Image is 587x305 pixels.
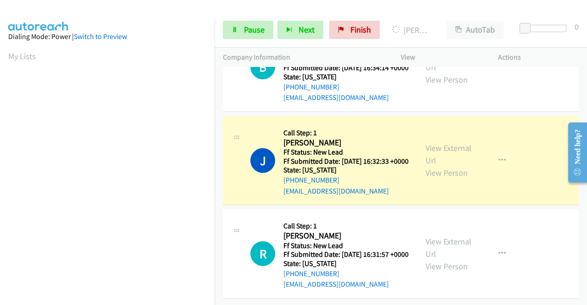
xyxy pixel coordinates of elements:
h1: J [250,148,275,173]
div: Delay between calls (in seconds) [524,25,566,32]
a: My Lists [8,51,36,61]
a: View External Url [426,143,471,166]
h2: [PERSON_NAME] [283,231,409,241]
h2: [PERSON_NAME] [283,138,409,148]
h5: Ff Submitted Date: [DATE] 16:31:57 +0000 [283,250,409,259]
h5: Ff Status: New Lead [283,241,409,250]
button: AutoTab [447,21,504,39]
a: [EMAIL_ADDRESS][DOMAIN_NAME] [283,280,389,288]
a: View Person [426,261,468,272]
h5: State: [US_STATE] [283,72,409,82]
a: Finish [329,21,380,39]
a: View Person [426,74,468,85]
a: View External Url [426,50,471,72]
a: View Person [426,167,468,178]
a: Switch to Preview [74,32,127,41]
h5: Ff Submitted Date: [DATE] 16:34:14 +0000 [283,63,409,72]
a: [PHONE_NUMBER] [283,176,339,184]
a: [EMAIL_ADDRESS][DOMAIN_NAME] [283,93,389,102]
h5: State: [US_STATE] [283,166,409,175]
div: The call is yet to be attempted [250,55,275,79]
span: Next [299,24,315,35]
span: Finish [350,24,371,35]
h1: R [250,241,275,266]
p: Company Information [223,52,384,63]
p: [PERSON_NAME] [392,24,430,36]
h5: Ff Submitted Date: [DATE] 16:32:33 +0000 [283,157,409,166]
p: View [401,52,482,63]
a: [PHONE_NUMBER] [283,269,339,278]
span: Pause [244,24,265,35]
div: Dialing Mode: Power | [8,31,206,42]
p: Actions [498,52,579,63]
button: Next [277,21,323,39]
iframe: Resource Center [561,116,587,189]
a: Pause [223,21,273,39]
div: The call is yet to be attempted [250,241,275,266]
a: [EMAIL_ADDRESS][DOMAIN_NAME] [283,187,389,195]
h5: Ff Status: New Lead [283,148,409,157]
div: 0 [575,21,579,33]
a: [PHONE_NUMBER] [283,83,339,91]
h5: Call Step: 1 [283,128,409,138]
h5: Call Step: 1 [283,222,409,231]
a: View External Url [426,236,471,259]
h1: B [250,55,275,79]
h5: State: [US_STATE] [283,259,409,268]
